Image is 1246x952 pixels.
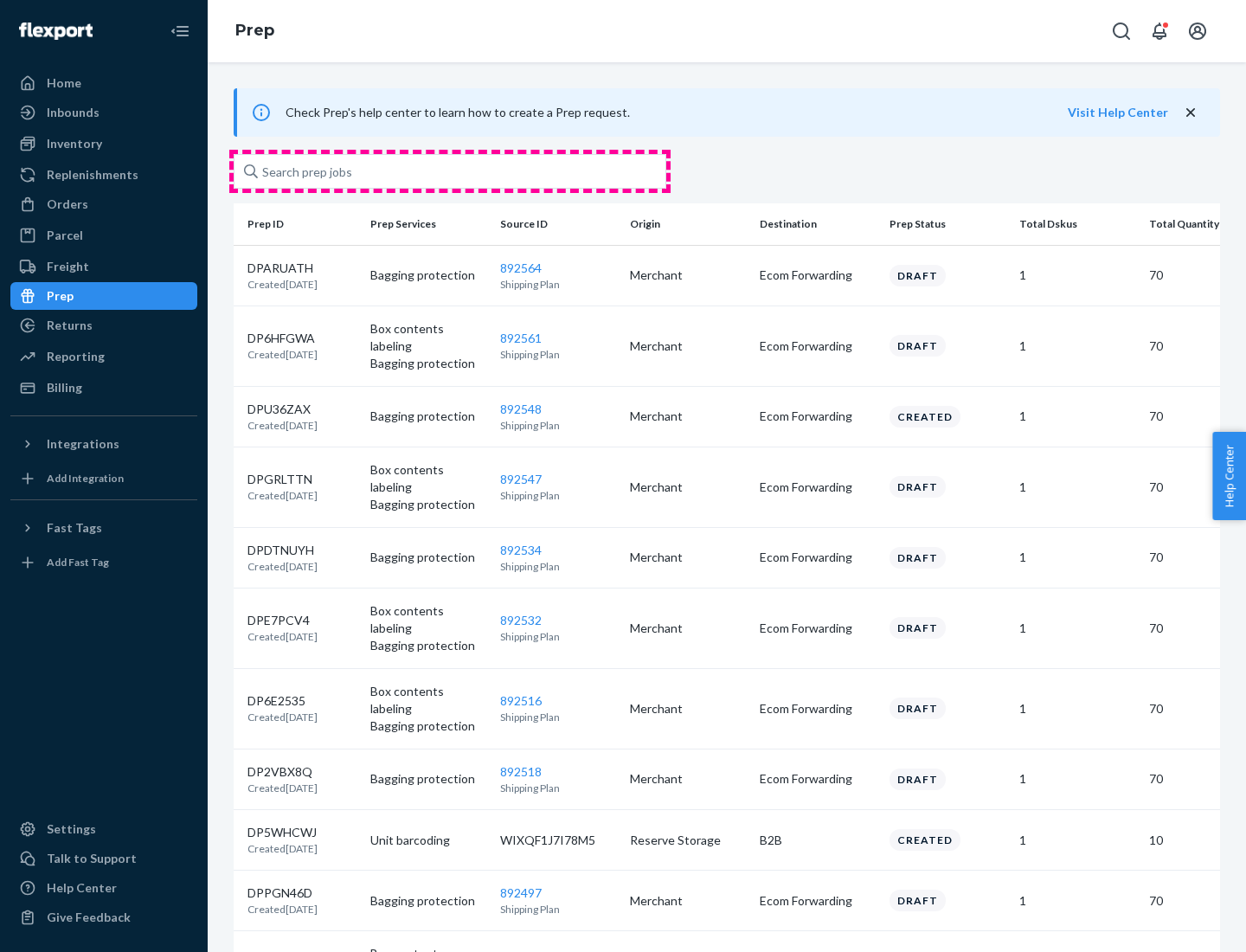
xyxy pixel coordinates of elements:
[363,203,493,245] th: Prep Services
[500,277,616,292] p: Shipping Plan
[247,884,318,902] p: DPPGN46D
[370,717,486,735] p: Bagging protection
[890,406,960,428] div: Created
[47,135,102,152] div: Inventory
[883,203,1012,245] th: Prep Status
[10,99,197,126] a: Inbounds
[500,781,616,795] p: Shipping Plan
[890,769,946,790] div: Draft
[500,613,542,627] a: 892532
[760,338,876,355] p: Ecom Forwarding
[500,331,542,345] a: 892561
[1104,14,1139,48] button: Open Search Box
[47,166,138,183] div: Replenishments
[1180,14,1215,48] button: Open account menu
[500,261,542,275] a: 892564
[890,617,946,639] div: Draft
[247,542,318,559] p: DPDTNUYH
[760,700,876,717] p: Ecom Forwarding
[47,317,93,334] div: Returns
[247,824,318,841] p: DP5WHCWJ
[500,488,616,503] p: Shipping Plan
[1019,892,1135,910] p: 1
[890,829,960,851] div: Created
[10,904,197,931] button: Give Feedback
[247,559,318,574] p: Created [DATE]
[10,374,197,402] a: Billing
[1012,203,1142,245] th: Total Dskus
[10,549,197,576] a: Add Fast Tag
[890,890,946,911] div: Draft
[47,379,82,396] div: Billing
[10,430,197,458] button: Integrations
[630,700,746,717] p: Merchant
[500,832,616,849] p: WIXQF1J7I78M5
[247,692,318,710] p: DP6E2535
[370,770,486,788] p: Bagging protection
[1019,770,1135,788] p: 1
[47,519,102,537] div: Fast Tags
[19,23,93,40] img: Flexport logo
[247,902,318,917] p: Created [DATE]
[760,620,876,637] p: Ecom Forwarding
[500,543,542,557] a: 892534
[47,74,81,92] div: Home
[370,408,486,425] p: Bagging protection
[47,471,124,486] div: Add Integration
[370,832,486,849] p: Unit barcoding
[1068,104,1168,121] button: Visit Help Center
[10,343,197,370] a: Reporting
[753,203,883,245] th: Destination
[247,629,318,644] p: Created [DATE]
[500,764,542,779] a: 892518
[1019,700,1135,717] p: 1
[760,770,876,788] p: Ecom Forwarding
[247,260,318,277] p: DPARUATH
[1142,14,1177,48] button: Open notifications
[1019,338,1135,355] p: 1
[10,161,197,189] a: Replenishments
[247,763,318,781] p: DP2VBX8Q
[370,892,486,910] p: Bagging protection
[760,549,876,566] p: Ecom Forwarding
[370,320,486,355] p: Box contents labeling
[47,850,137,867] div: Talk to Support
[247,841,318,856] p: Created [DATE]
[247,330,318,347] p: DP6HFGWA
[10,190,197,218] a: Orders
[1019,408,1135,425] p: 1
[47,879,117,897] div: Help Center
[1212,432,1246,520] button: Help Center
[623,203,753,245] th: Origin
[760,892,876,910] p: Ecom Forwarding
[370,602,486,637] p: Box contents labeling
[370,267,486,284] p: Bagging protection
[500,710,616,724] p: Shipping Plan
[247,471,318,488] p: DPGRLTTN
[10,874,197,902] a: Help Center
[1019,549,1135,566] p: 1
[630,338,746,355] p: Merchant
[760,832,876,849] p: B2B
[10,514,197,542] button: Fast Tags
[630,408,746,425] p: Merchant
[10,845,197,872] a: Talk to Support
[500,347,616,362] p: Shipping Plan
[630,620,746,637] p: Merchant
[234,154,666,189] input: Search prep jobs
[247,418,318,433] p: Created [DATE]
[47,287,74,305] div: Prep
[630,267,746,284] p: Merchant
[630,892,746,910] p: Merchant
[247,488,318,503] p: Created [DATE]
[890,335,946,357] div: Draft
[1182,104,1199,122] button: close
[630,479,746,496] p: Merchant
[370,683,486,717] p: Box contents labeling
[247,347,318,362] p: Created [DATE]
[234,203,363,245] th: Prep ID
[630,770,746,788] p: Merchant
[47,348,105,365] div: Reporting
[1019,620,1135,637] p: 1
